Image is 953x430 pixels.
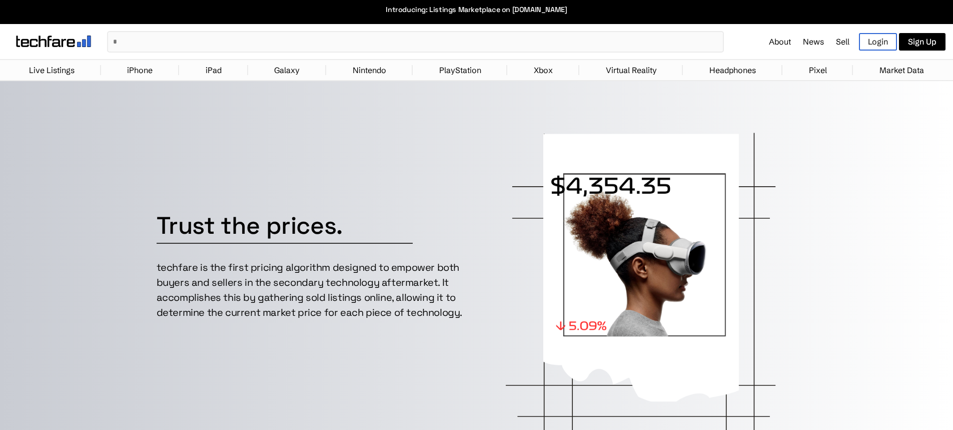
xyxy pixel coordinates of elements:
[24,60,80,80] a: Live Listings
[122,60,158,80] a: iPhone
[269,60,305,80] a: Galaxy
[434,60,486,80] a: PlayStation
[859,33,897,51] a: Login
[803,37,824,47] a: News
[769,37,791,47] a: About
[704,60,761,80] a: Headphones
[899,33,945,51] a: Sign Up
[157,213,469,239] h1: Trust the prices.
[157,260,469,320] p: techfare is the first pricing algorithm designed to empower both buyers and sellers in the second...
[874,60,929,80] a: Market Data
[529,60,558,80] a: Xbox
[601,60,662,80] a: Virtual Reality
[836,37,849,47] a: Sell
[5,5,948,14] a: Introducing: Listings Marketplace on [DOMAIN_NAME]
[201,60,227,80] a: iPad
[348,60,391,80] a: Nintendo
[804,60,832,80] a: Pixel
[16,36,91,47] img: techfare logo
